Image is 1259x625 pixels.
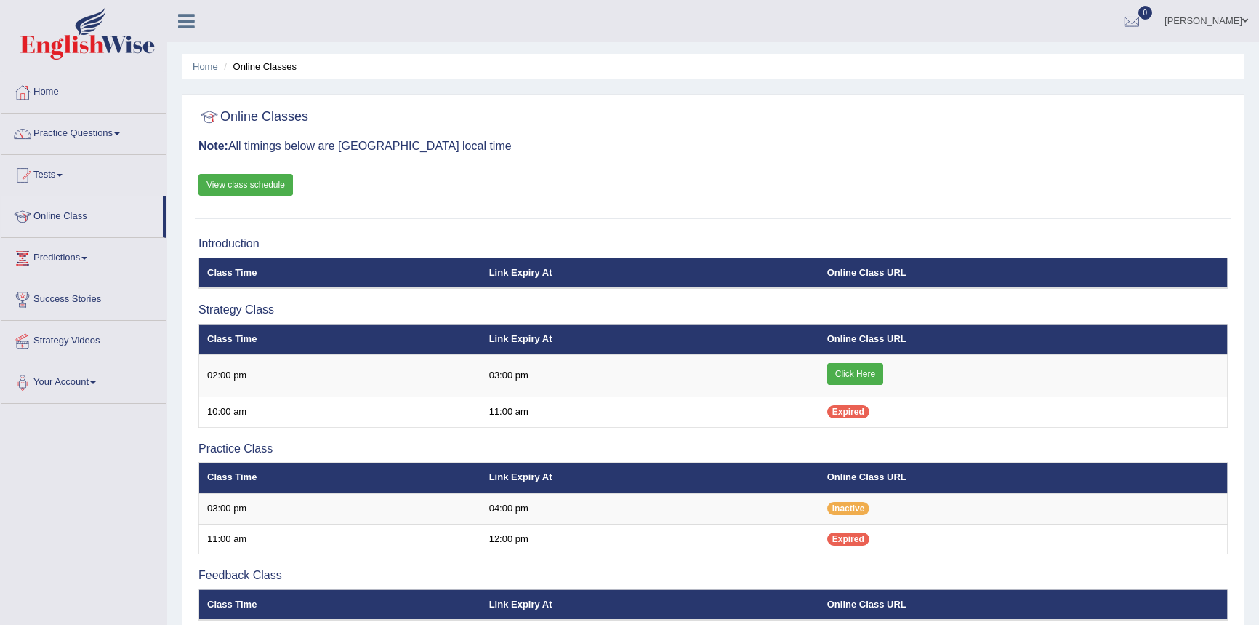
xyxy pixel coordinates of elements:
span: Inactive [827,502,870,515]
h2: Online Classes [198,106,308,128]
span: 0 [1138,6,1153,20]
h3: Strategy Class [198,303,1228,317]
th: Online Class URL [819,589,1228,620]
td: 11:00 am [199,524,481,554]
td: 04:00 pm [481,493,819,524]
th: Online Class URL [819,258,1228,288]
h3: Feedback Class [198,569,1228,582]
td: 12:00 pm [481,524,819,554]
a: Click Here [827,363,883,385]
td: 03:00 pm [199,493,481,524]
a: Practice Questions [1,114,166,150]
a: Predictions [1,238,166,274]
td: 03:00 pm [481,354,819,397]
h3: Introduction [198,237,1228,250]
h3: Practice Class [198,442,1228,455]
a: View class schedule [198,174,293,196]
span: Expired [827,533,869,546]
a: Home [193,61,218,72]
b: Note: [198,140,228,152]
a: Strategy Videos [1,321,166,357]
th: Class Time [199,463,481,493]
th: Link Expiry At [481,463,819,493]
td: 11:00 am [481,397,819,428]
span: Expired [827,405,869,418]
th: Link Expiry At [481,589,819,620]
a: Your Account [1,362,166,399]
td: 02:00 pm [199,354,481,397]
th: Class Time [199,258,481,288]
th: Class Time [199,324,481,354]
th: Link Expiry At [481,324,819,354]
a: Success Stories [1,279,166,316]
a: Tests [1,155,166,191]
th: Link Expiry At [481,258,819,288]
a: Online Class [1,196,163,233]
th: Online Class URL [819,463,1228,493]
th: Class Time [199,589,481,620]
th: Online Class URL [819,324,1228,354]
li: Online Classes [220,60,297,73]
a: Home [1,72,166,108]
h3: All timings below are [GEOGRAPHIC_DATA] local time [198,140,1228,153]
td: 10:00 am [199,397,481,428]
